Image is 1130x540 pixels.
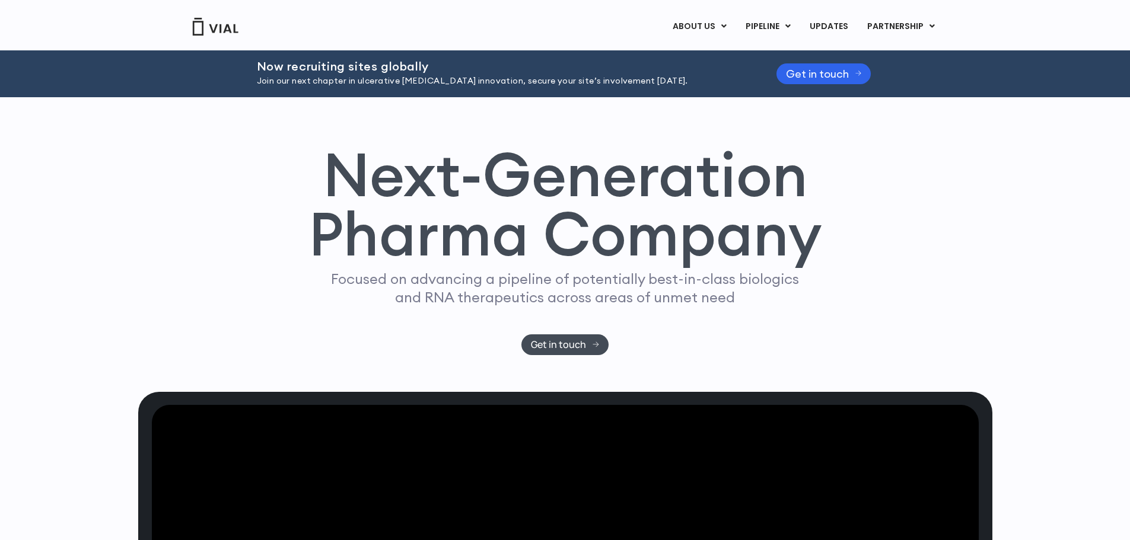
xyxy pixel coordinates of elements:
[257,60,747,73] h2: Now recruiting sites globally
[800,17,857,37] a: UPDATES
[521,334,609,355] a: Get in touch
[776,63,871,84] a: Get in touch
[663,17,736,37] a: ABOUT USMenu Toggle
[531,340,586,349] span: Get in touch
[257,75,747,88] p: Join our next chapter in ulcerative [MEDICAL_DATA] innovation, secure your site’s involvement [DA...
[858,17,944,37] a: PARTNERSHIPMenu Toggle
[736,17,800,37] a: PIPELINEMenu Toggle
[308,145,822,264] h1: Next-Generation Pharma Company
[192,18,239,36] img: Vial Logo
[786,69,849,78] span: Get in touch
[326,270,804,306] p: Focused on advancing a pipeline of potentially best-in-class biologics and RNA therapeutics acros...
